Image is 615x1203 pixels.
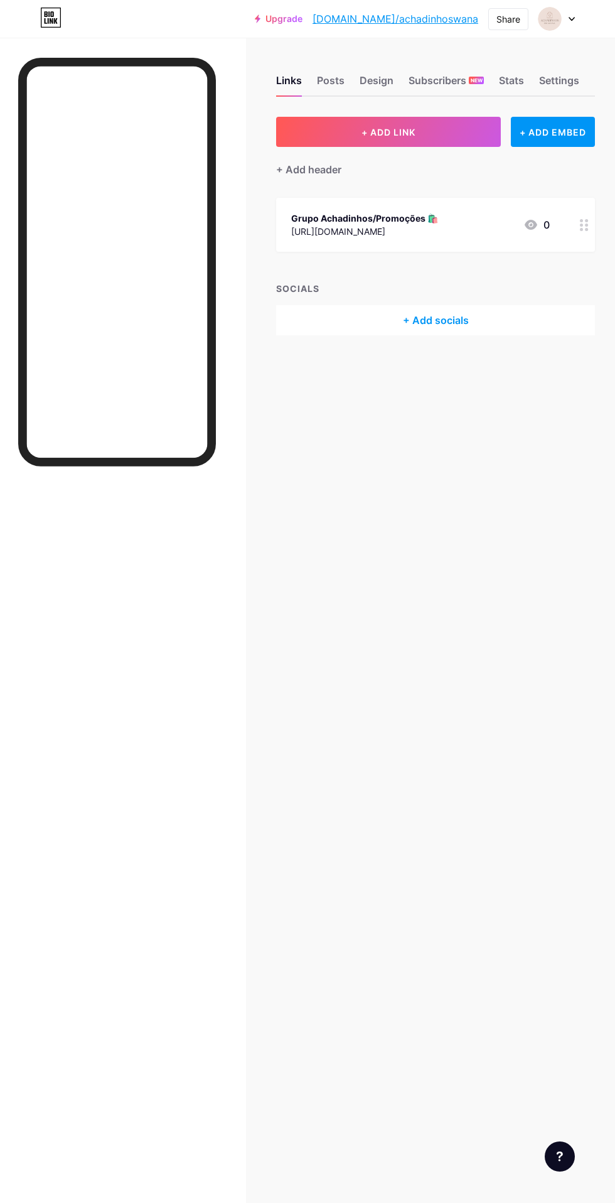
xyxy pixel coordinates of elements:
div: + Add header [276,162,341,177]
a: [DOMAIN_NAME]/achadinhoswana [313,11,478,26]
div: SOCIALS [276,282,595,295]
div: Settings [539,73,579,95]
div: Posts [317,73,345,95]
div: Subscribers [409,73,484,95]
img: Ywana Silva [538,7,562,31]
div: Grupo Achadinhos/Promoções 🛍️ [291,212,438,225]
span: + ADD LINK [361,127,415,138]
div: Stats [499,73,524,95]
div: Share [496,13,520,26]
div: 0 [523,217,550,232]
span: NEW [471,77,483,84]
div: + ADD EMBED [511,117,595,147]
div: Design [360,73,393,95]
div: [URL][DOMAIN_NAME] [291,225,438,238]
div: Links [276,73,302,95]
button: + ADD LINK [276,117,501,147]
div: + Add socials [276,305,595,335]
a: Upgrade [255,14,302,24]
